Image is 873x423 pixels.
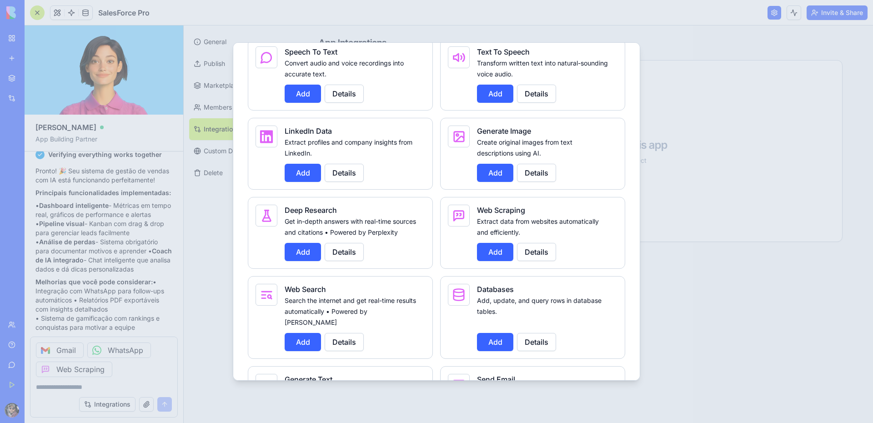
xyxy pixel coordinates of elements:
[285,243,321,261] button: Add
[477,285,514,294] span: Databases
[285,85,321,103] button: Add
[477,243,513,261] button: Add
[477,375,515,384] span: Send Email
[477,217,599,236] span: Extract data from websites automatically and efficiently.
[477,85,513,103] button: Add
[477,126,531,136] span: Generate Image
[477,164,513,182] button: Add
[477,59,608,78] span: Transform written text into natural-sounding voice audio.
[477,333,513,351] button: Add
[285,126,332,136] span: LinkedIn Data
[285,333,321,351] button: Add
[285,164,321,182] button: Add
[285,375,332,384] span: Generate Text
[285,285,326,294] span: Web Search
[285,138,412,157] span: Extract profiles and company insights from LinkedIn.
[285,59,404,78] span: Convert audio and voice recordings into accurate text.
[285,206,337,215] span: Deep Research
[477,297,602,315] span: Add, update, and query rows in database tables.
[285,47,337,56] span: Speech To Text
[285,297,416,326] span: Search the internet and get real-time results automatically • Powered by [PERSON_NAME]
[517,85,556,103] button: Details
[517,333,556,351] button: Details
[325,243,364,261] button: Details
[477,138,572,157] span: Create original images from text descriptions using AI.
[517,164,556,182] button: Details
[325,333,364,351] button: Details
[325,164,364,182] button: Details
[325,85,364,103] button: Details
[285,217,416,236] span: Get in-depth answers with real-time sources and citations • Powered by Perplexity
[477,47,530,56] span: Text To Speech
[477,206,525,215] span: Web Scraping
[517,243,556,261] button: Details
